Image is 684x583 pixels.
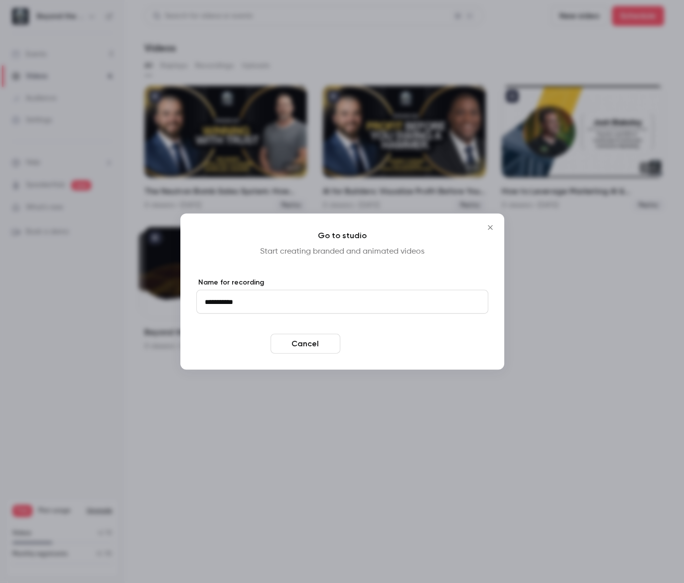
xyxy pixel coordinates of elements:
[480,218,500,238] button: Close
[196,278,488,288] label: Name for recording
[344,334,414,354] button: Enter studio
[196,246,488,258] p: Start creating branded and animated videos
[196,230,488,242] h4: Go to studio
[271,334,340,354] button: Cancel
